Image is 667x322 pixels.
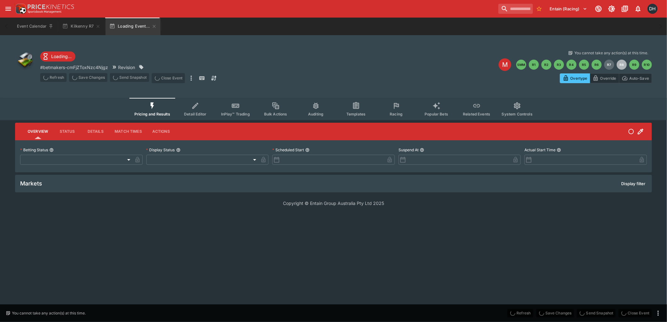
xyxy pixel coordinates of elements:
div: Edit Meeting [499,58,511,71]
button: R8 [617,60,627,70]
p: Auto-Save [629,75,649,82]
button: R5 [579,60,589,70]
button: No Bookmarks [534,4,544,14]
button: Toggle light/dark mode [606,3,617,14]
p: You cannot take any action(s) at this time. [574,50,648,56]
button: Overtype [560,73,590,83]
span: Related Events [463,112,490,116]
span: Detail Editor [184,112,206,116]
button: Kilkenny R7 [58,18,104,35]
button: more [187,73,195,83]
button: R2 [541,60,551,70]
button: R10 [642,60,652,70]
button: SMM [516,60,526,70]
button: Suspend At [420,148,424,152]
button: Actions [147,124,175,139]
nav: pagination navigation [516,60,652,70]
div: David Howard [648,4,658,14]
button: Overview [23,124,53,139]
p: Overtype [570,75,587,82]
button: Documentation [619,3,631,14]
button: R3 [554,60,564,70]
button: Connected to PK [593,3,604,14]
h5: Markets [20,180,42,187]
button: Override [590,73,619,83]
img: other.png [15,50,35,70]
p: Actual Start Time [524,147,556,153]
button: Display Status [176,148,181,152]
button: David Howard [646,2,659,16]
span: InPlay™ Trading [221,112,250,116]
img: Sportsbook Management [28,10,62,13]
button: Event Calendar [13,18,57,35]
img: PriceKinetics Logo [14,3,26,15]
p: You cannot take any action(s) at this time. [12,310,86,316]
button: Select Tenant [546,4,591,14]
button: Match Times [110,124,147,139]
button: Loading Event... [106,18,160,35]
button: open drawer [3,3,14,14]
p: Scheduled Start [272,147,304,153]
button: Betting Status [49,148,54,152]
span: Popular Bets [425,112,448,116]
span: Racing [390,112,403,116]
button: Notifications [632,3,644,14]
button: Actual Start Time [557,148,561,152]
p: Copy To Clipboard [40,64,108,71]
span: System Controls [502,112,533,116]
button: Auto-Save [619,73,652,83]
span: Bulk Actions [264,112,287,116]
p: Override [600,75,616,82]
img: PriceKinetics [28,4,74,9]
button: R6 [592,60,602,70]
button: Scheduled Start [305,148,310,152]
button: more [654,309,662,317]
button: R7 [604,60,614,70]
p: Loading... [51,53,72,60]
button: Details [81,124,110,139]
input: search [498,4,533,14]
span: Auditing [308,112,323,116]
p: Display Status [146,147,175,153]
div: Start From [560,73,652,83]
button: Display filter [618,179,649,189]
button: Status [53,124,81,139]
span: Pricing and Results [134,112,170,116]
span: Templates [346,112,366,116]
p: Revision [118,64,135,71]
button: R4 [567,60,577,70]
button: R1 [529,60,539,70]
p: Betting Status [20,147,48,153]
div: Event type filters [129,98,538,120]
button: R9 [629,60,639,70]
p: Suspend At [399,147,419,153]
